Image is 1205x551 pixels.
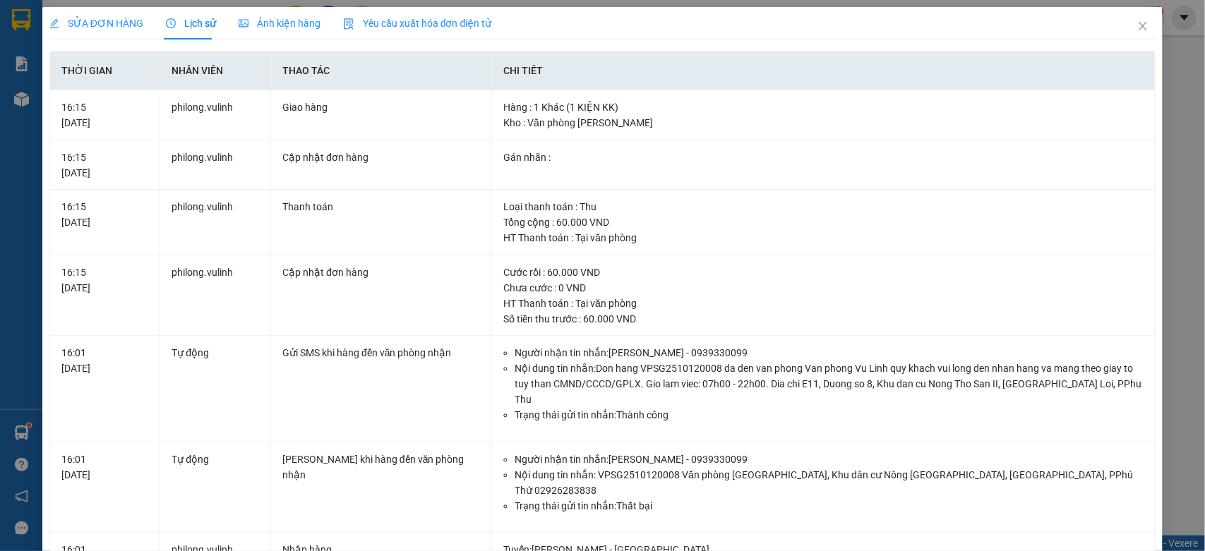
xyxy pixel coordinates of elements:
div: Cập nhật đơn hàng [282,150,480,165]
div: HT Thanh toán : Tại văn phòng [503,296,1144,311]
div: 16:01 [DATE] [61,345,149,376]
li: Nội dung tin nhắn: Don hang VPSG2510120008 da den van phong Van phong Vu Linh quy khach vui long ... [515,361,1144,407]
div: 16:15 [DATE] [61,99,149,131]
div: Tổng cộng : 60.000 VND [503,214,1144,230]
span: Yêu cầu xuất hóa đơn điện tử [343,18,492,29]
img: logo [7,42,37,84]
span: edit [49,18,59,28]
td: Tự động [160,336,271,442]
span: SỬA ĐƠN HÀNG [49,18,143,29]
div: Giao hàng [282,99,480,115]
li: Nội dung tin nhắn: VPSG2510120008 Văn phòng [GEOGRAPHIC_DATA], Khu dân cư Nông [GEOGRAPHIC_DATA],... [515,467,1144,498]
div: Gán nhãn : [503,150,1144,165]
span: clock-circle [166,18,176,28]
div: HT Thanh toán : Tại văn phòng [503,230,1144,246]
th: Chi tiết [492,52,1156,90]
td: philong.vulinh [160,90,271,140]
div: 16:15 [DATE] [61,150,149,181]
li: Trạng thái gửi tin nhắn: Thất bại [515,498,1144,514]
div: Loại thanh toán : Thu [503,199,1144,214]
th: Thời gian [50,52,161,90]
img: icon [343,18,354,30]
div: Gửi SMS khi hàng đến văn phòng nhận [282,345,480,361]
div: Kho : Văn phòng [PERSON_NAME] [503,115,1144,131]
td: philong.vulinh [160,190,271,255]
span: GỬI KHÁCH HÀNG [142,53,285,73]
div: 16:01 [DATE] [61,452,149,483]
div: [PERSON_NAME] khi hàng đến văn phòng nhận [282,452,480,483]
div: 16:15 [DATE] [61,199,149,230]
div: Chưa cước : 0 VND [503,280,1144,296]
span: Ảnh kiện hàng [239,18,320,29]
td: Tự động [160,442,271,533]
span: Lịch sử [166,18,216,29]
div: 16:15 [DATE] [61,265,149,296]
span: E11, Đường số 8, Khu dân cư Nông [GEOGRAPHIC_DATA], Kv.[GEOGRAPHIC_DATA], [GEOGRAPHIC_DATA] [40,25,133,88]
div: Số tiền thu trước : 60.000 VND [503,311,1144,327]
div: Thanh toán [282,199,480,214]
span: picture [239,18,248,28]
div: Cước rồi : 60.000 VND [503,265,1144,280]
li: Trạng thái gửi tin nhắn: Thành công [515,407,1144,423]
th: Nhân viên [160,52,271,90]
td: philong.vulinh [160,255,271,337]
span: 1900 8181 [40,90,81,101]
span: [PERSON_NAME] [40,9,125,23]
button: Close [1123,7,1163,47]
th: Thao tác [271,52,492,90]
div: Cập nhật đơn hàng [282,265,480,280]
div: Hàng : 1 Khác (1 KIỆN KK) [503,99,1144,115]
span: close [1137,20,1149,32]
li: Người nhận tin nhắn: [PERSON_NAME] - 0939330099 [515,345,1144,361]
td: philong.vulinh [160,140,271,190]
li: Người nhận tin nhắn: [PERSON_NAME] - 0939330099 [515,452,1144,467]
